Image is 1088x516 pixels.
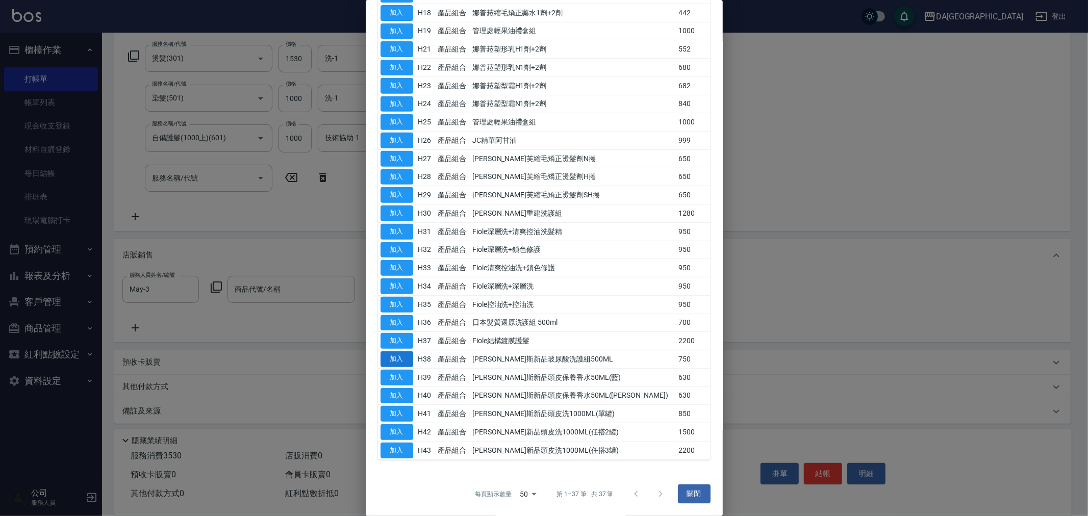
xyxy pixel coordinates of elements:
[435,186,470,204] td: 產品組合
[470,314,676,332] td: 日本髮質還原洗護組 500ml
[416,350,436,369] td: H38
[475,489,512,499] p: 每頁顯示數量
[416,113,436,132] td: H25
[470,259,676,277] td: Fiole清爽控油洗+鎖色修護
[676,113,711,132] td: 1000
[435,113,470,132] td: 產品組合
[470,441,676,459] td: [PERSON_NAME]新品頭皮洗1000ML(任搭3罐)
[676,222,711,241] td: 950
[416,241,436,259] td: H32
[381,333,413,349] button: 加入
[470,76,676,95] td: 娜普菈塑型霜H1劑+2劑
[435,22,470,40] td: 產品組合
[381,388,413,404] button: 加入
[416,441,436,459] td: H43
[435,405,470,423] td: 產品組合
[676,76,711,95] td: 682
[381,424,413,440] button: 加入
[416,277,436,296] td: H34
[676,368,711,386] td: 630
[416,168,436,186] td: H28
[676,149,711,168] td: 650
[381,41,413,57] button: 加入
[435,386,470,405] td: 產品組合
[676,241,711,259] td: 950
[381,443,413,458] button: 加入
[676,295,711,314] td: 950
[556,489,613,499] p: 第 1–37 筆 共 37 筆
[381,278,413,294] button: 加入
[381,205,413,221] button: 加入
[435,314,470,332] td: 產品組合
[416,386,436,405] td: H40
[676,386,711,405] td: 630
[381,370,413,385] button: 加入
[381,315,413,331] button: 加入
[470,295,676,314] td: Fiole控油洗+控油洗
[676,59,711,77] td: 680
[435,95,470,113] td: 產品組合
[416,76,436,95] td: H23
[381,351,413,367] button: 加入
[676,40,711,59] td: 552
[416,132,436,150] td: H26
[676,332,711,350] td: 2200
[381,260,413,276] button: 加入
[676,132,711,150] td: 999
[676,95,711,113] td: 840
[676,423,711,442] td: 1500
[416,149,436,168] td: H27
[381,133,413,148] button: 加入
[470,368,676,386] td: [PERSON_NAME]斯新品頭皮保養香水50ML(藍)
[676,4,711,22] td: 442
[416,423,436,442] td: H42
[470,350,676,369] td: [PERSON_NAME]斯新品玻尿酸洗護組500ML
[416,204,436,223] td: H30
[381,60,413,75] button: 加入
[416,295,436,314] td: H35
[416,4,436,22] td: H18
[435,423,470,442] td: 產品組合
[676,350,711,369] td: 750
[416,332,436,350] td: H37
[435,40,470,59] td: 產品組合
[435,259,470,277] td: 產品組合
[470,22,676,40] td: 管理處輕果油禮盒組
[470,168,676,186] td: [PERSON_NAME]芙縮毛矯正燙髮劑H捲
[416,186,436,204] td: H29
[470,222,676,241] td: Fiole深層洗+清爽控油洗髮精
[381,224,413,240] button: 加入
[470,59,676,77] td: 娜普菈塑形乳N1劑+2劑
[435,168,470,186] td: 產品組合
[470,241,676,259] td: Fiole深層洗+鎖色修護
[435,332,470,350] td: 產品組合
[470,132,676,150] td: JC精華阿甘油
[676,314,711,332] td: 700
[435,368,470,386] td: 產品組合
[435,132,470,150] td: 產品組合
[470,332,676,350] td: Fiole結構鍍膜護髮
[381,78,413,94] button: 加入
[416,59,436,77] td: H22
[678,484,711,503] button: 關閉
[416,222,436,241] td: H31
[416,405,436,423] td: H41
[470,149,676,168] td: [PERSON_NAME]芙縮毛矯正燙髮劑N捲
[381,169,413,185] button: 加入
[676,204,711,223] td: 1280
[381,5,413,21] button: 加入
[381,187,413,203] button: 加入
[435,241,470,259] td: 產品組合
[676,277,711,296] td: 950
[470,386,676,405] td: [PERSON_NAME]斯新品頭皮保養香水50ML([PERSON_NAME])
[381,23,413,39] button: 加入
[435,295,470,314] td: 產品組合
[435,441,470,459] td: 產品組合
[435,149,470,168] td: 產品組合
[470,186,676,204] td: [PERSON_NAME]芙縮毛矯正燙髮劑SH捲
[416,95,436,113] td: H24
[470,95,676,113] td: 娜普菈塑型霜N1劑+2劑
[435,4,470,22] td: 產品組合
[416,40,436,59] td: H21
[416,314,436,332] td: H36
